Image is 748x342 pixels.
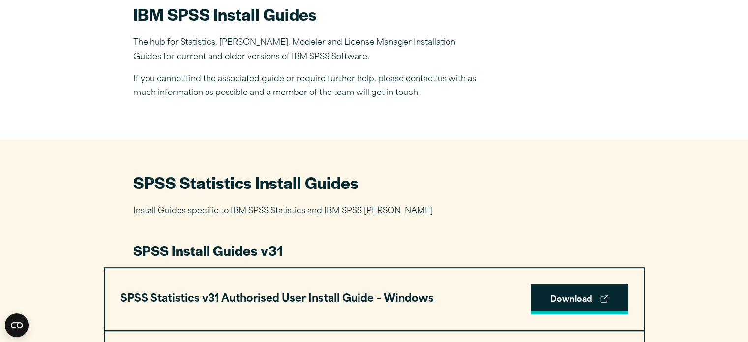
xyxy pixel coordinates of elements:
button: Open CMP widget [5,313,29,337]
h2: SPSS Statistics Install Guides [133,171,615,193]
p: If you cannot find the associated guide or require further help, please contact us with as much i... [133,72,478,101]
p: Install Guides specific to IBM SPSS Statistics and IBM SPSS [PERSON_NAME] [133,204,615,218]
p: The hub for Statistics, [PERSON_NAME], Modeler and License Manager Installation Guides for curren... [133,36,478,64]
h2: IBM SPSS Install Guides [133,3,478,25]
h3: SPSS Install Guides v31 [133,241,615,260]
a: Download [531,284,628,314]
h3: SPSS Statistics v31 Authorised User Install Guide – Windows [120,290,434,309]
